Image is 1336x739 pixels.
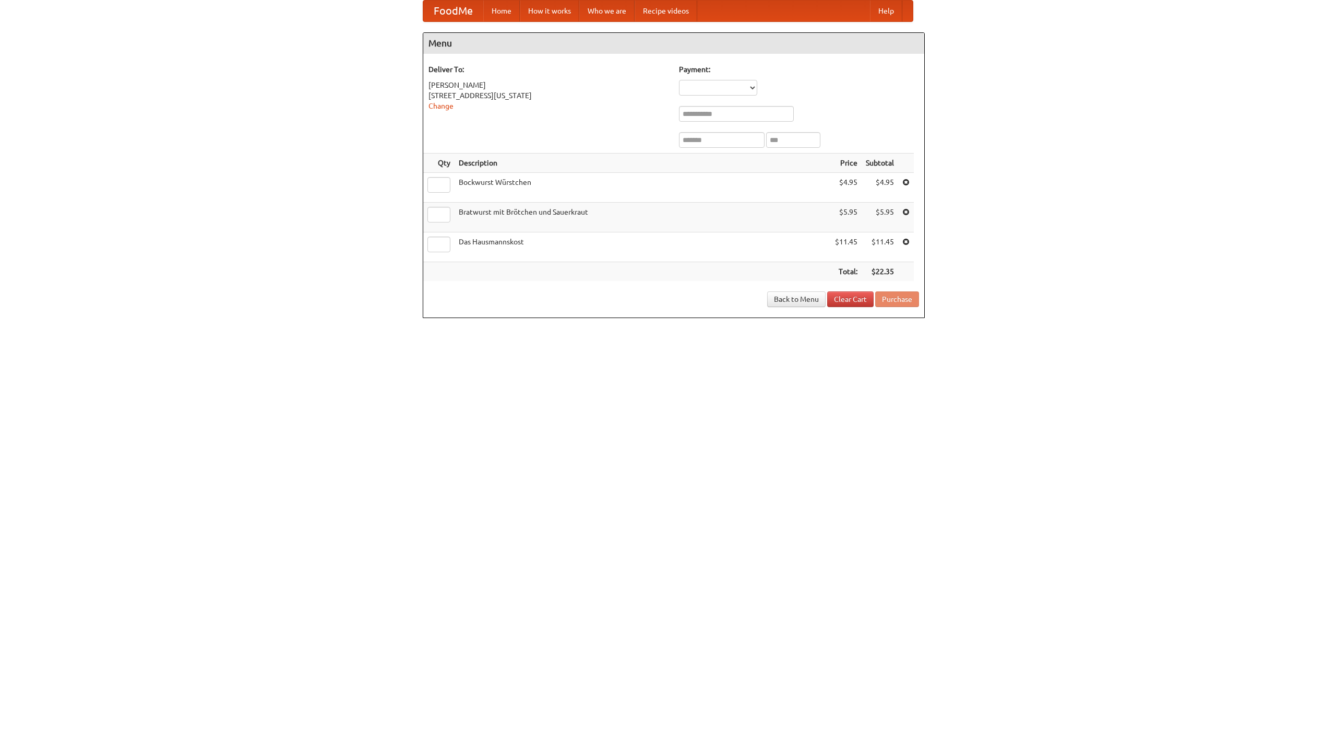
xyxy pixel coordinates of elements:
[423,1,483,21] a: FoodMe
[579,1,635,21] a: Who we are
[483,1,520,21] a: Home
[870,1,902,21] a: Help
[428,80,669,90] div: [PERSON_NAME]
[862,262,898,281] th: $22.35
[635,1,697,21] a: Recipe videos
[423,33,924,54] h4: Menu
[831,232,862,262] td: $11.45
[831,203,862,232] td: $5.95
[428,102,454,110] a: Change
[679,64,919,75] h5: Payment:
[831,173,862,203] td: $4.95
[862,203,898,232] td: $5.95
[455,232,831,262] td: Das Hausmannskost
[520,1,579,21] a: How it works
[455,173,831,203] td: Bockwurst Würstchen
[428,64,669,75] h5: Deliver To:
[862,154,898,173] th: Subtotal
[428,90,669,101] div: [STREET_ADDRESS][US_STATE]
[831,154,862,173] th: Price
[875,291,919,307] button: Purchase
[862,173,898,203] td: $4.95
[455,203,831,232] td: Bratwurst mit Brötchen und Sauerkraut
[455,154,831,173] th: Description
[827,291,874,307] a: Clear Cart
[862,232,898,262] td: $11.45
[831,262,862,281] th: Total:
[767,291,826,307] a: Back to Menu
[423,154,455,173] th: Qty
